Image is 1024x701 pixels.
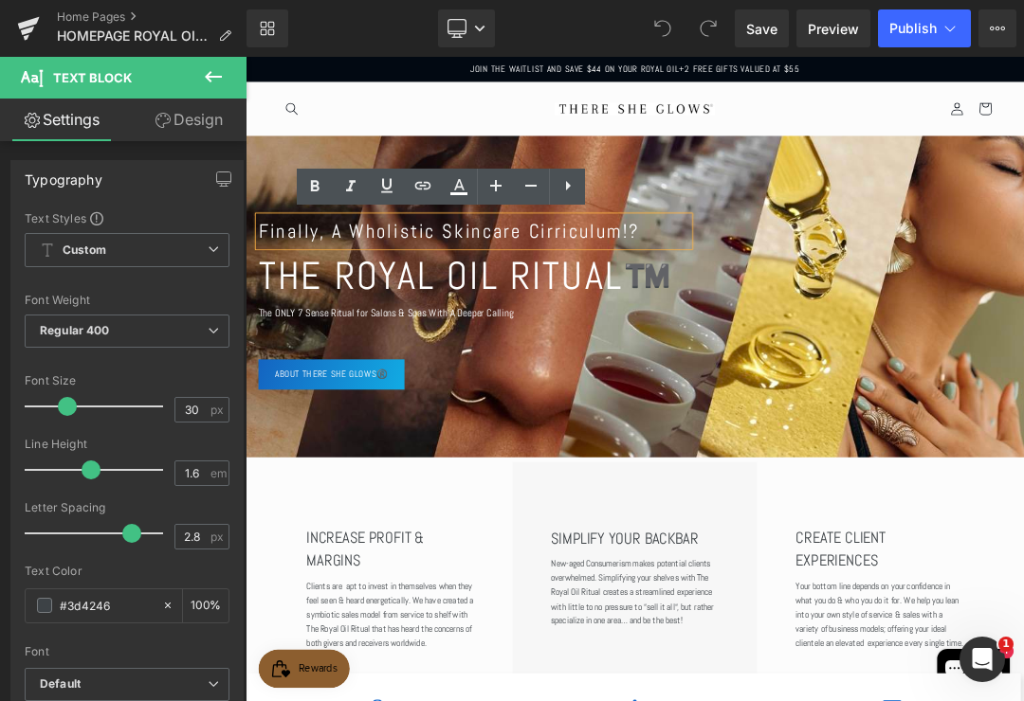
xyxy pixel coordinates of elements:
span: px [210,530,227,543]
span: Text Block [53,70,132,85]
button: Publish [878,9,971,47]
iframe: Intercom live chat [960,637,1005,682]
a: New Library [247,9,288,47]
input: Color [60,595,153,616]
span: Save [746,19,777,39]
button: Undo [644,9,682,47]
div: Font [25,645,229,658]
span: Publish [889,21,937,36]
span: Preview [808,19,859,39]
span: px [210,404,227,416]
div: Letter Spacing [25,501,229,514]
div: % [183,589,229,622]
div: Font Size [25,374,229,387]
span: em [210,467,227,479]
a: ABOUT THERE SHE GLOWS®️ [19,446,234,491]
b: Custom [63,243,106,259]
button: More [978,9,1016,47]
button: Redo [689,9,727,47]
a: Design [127,99,250,141]
a: Home Pages [57,9,247,25]
div: Typography [25,161,102,188]
summary: Search [47,56,89,98]
h1: The Royal Oil ritual™️ [19,279,654,365]
p: The ONLY 7 Sense Ritual for Salons & Spas With A Deeper Calling [19,365,654,389]
div: Text Color [25,565,229,578]
span: Rewards [59,14,116,43]
b: Regular 400 [40,323,110,337]
i: Default [40,676,81,692]
span: Finally, A Wholistic Skincare Cirriculum!? [19,239,580,275]
span: 1 [998,637,1014,652]
span: HOMEPAGE ROYAL OIL 2025 [57,28,210,44]
div: Line Height [25,438,229,451]
img: There She Glows [455,67,692,86]
div: Text Styles [25,210,229,225]
a: Preview [796,9,870,47]
div: Font Weight [25,294,229,307]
